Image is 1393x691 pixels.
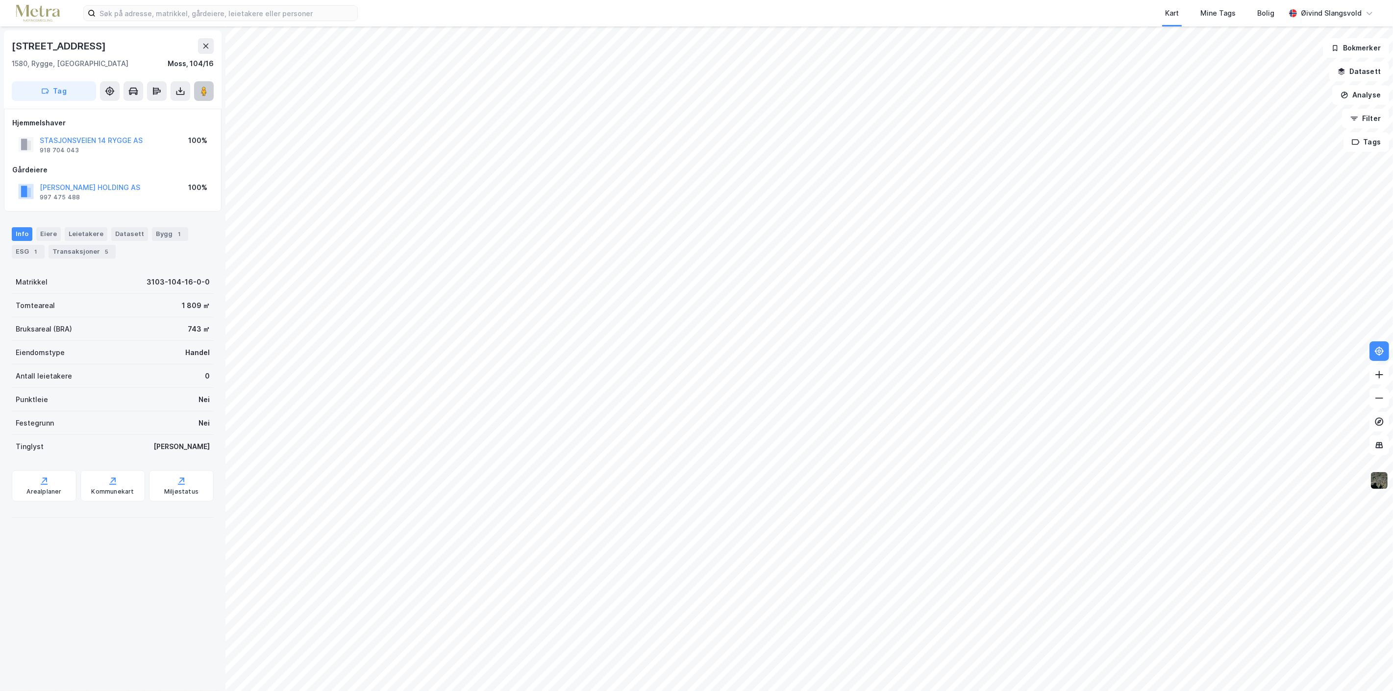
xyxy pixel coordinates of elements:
div: [STREET_ADDRESS] [12,38,108,54]
div: Mine Tags [1200,7,1236,19]
div: Nei [199,394,210,405]
div: Handel [185,347,210,358]
div: 1 [31,247,41,257]
div: 997 475 488 [40,193,80,201]
input: Søk på adresse, matrikkel, gårdeiere, leietakere eller personer [96,6,357,21]
div: Datasett [111,227,148,241]
div: Hjemmelshaver [12,117,213,129]
div: Øivind Slangsvold [1301,7,1362,19]
button: Datasett [1329,62,1389,81]
div: [PERSON_NAME] [153,441,210,453]
div: Miljøstatus [164,488,199,496]
div: Tinglyst [16,441,44,453]
div: Gårdeiere [12,164,213,176]
div: Tomteareal [16,300,55,311]
div: 1580, Rygge, [GEOGRAPHIC_DATA] [12,58,128,70]
div: Kontrollprogram for chat [1344,644,1393,691]
button: Bokmerker [1323,38,1389,58]
div: 0 [205,370,210,382]
div: 100% [188,182,207,193]
div: 5 [102,247,112,257]
div: Bolig [1257,7,1274,19]
button: Tags [1343,132,1389,152]
div: Eiendomstype [16,347,65,358]
div: 1 [174,229,184,239]
div: Matrikkel [16,276,48,288]
div: 3103-104-16-0-0 [147,276,210,288]
div: Bruksareal (BRA) [16,323,72,335]
div: 918 704 043 [40,146,79,154]
div: 1 809 ㎡ [182,300,210,311]
div: ESG [12,245,45,259]
iframe: Chat Widget [1344,644,1393,691]
div: Antall leietakere [16,370,72,382]
div: Leietakere [65,227,107,241]
div: Nei [199,417,210,429]
button: Analyse [1332,85,1389,105]
div: Punktleie [16,394,48,405]
div: Moss, 104/16 [168,58,214,70]
div: Kart [1165,7,1179,19]
div: Kommunekart [91,488,134,496]
button: Filter [1342,109,1389,128]
div: Info [12,227,32,241]
div: Arealplaner [26,488,61,496]
div: Transaksjoner [49,245,116,259]
div: 743 ㎡ [188,323,210,335]
div: Bygg [152,227,188,241]
img: 9k= [1370,471,1389,490]
img: metra-logo.256734c3b2bbffee19d4.png [16,5,60,22]
button: Tag [12,81,96,101]
div: Festegrunn [16,417,54,429]
div: 100% [188,135,207,146]
div: Eiere [36,227,61,241]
